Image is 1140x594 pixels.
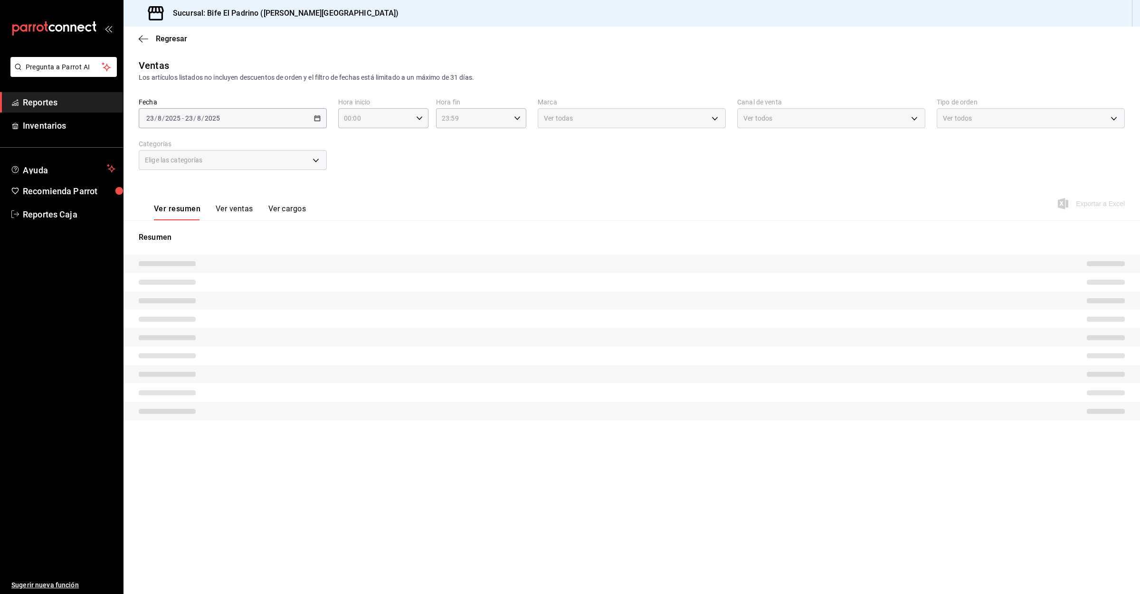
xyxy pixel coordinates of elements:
button: Regresar [139,34,187,43]
button: Pregunta a Parrot AI [10,57,117,77]
span: Ver todos [943,113,972,123]
span: Regresar [156,34,187,43]
button: Ver ventas [216,204,253,220]
label: Fecha [139,99,327,105]
span: Elige las categorías [145,155,203,165]
label: Canal de venta [737,99,925,105]
p: Resumen [139,232,1125,243]
button: open_drawer_menu [104,25,112,32]
input: ---- [204,114,220,122]
input: -- [146,114,154,122]
span: / [154,114,157,122]
input: -- [197,114,201,122]
span: / [193,114,196,122]
span: Reportes [23,96,115,109]
span: Reportes Caja [23,208,115,221]
label: Hora fin [436,99,526,105]
span: / [201,114,204,122]
h3: Sucursal: Bife El Padrino ([PERSON_NAME][GEOGRAPHIC_DATA]) [165,8,399,19]
span: Pregunta a Parrot AI [26,62,102,72]
input: -- [157,114,162,122]
span: Sugerir nueva función [11,580,115,590]
label: Categorías [139,141,327,147]
label: Hora inicio [338,99,428,105]
span: Ver todos [743,113,772,123]
span: Ayuda [23,163,103,174]
div: Ventas [139,58,169,73]
button: Ver resumen [154,204,200,220]
span: / [162,114,165,122]
div: Los artículos listados no incluyen descuentos de orden y el filtro de fechas está limitado a un m... [139,73,1125,83]
label: Tipo de orden [937,99,1125,105]
span: Ver todas [544,113,573,123]
input: -- [185,114,193,122]
span: Recomienda Parrot [23,185,115,198]
input: ---- [165,114,181,122]
span: Inventarios [23,119,115,132]
a: Pregunta a Parrot AI [7,69,117,79]
button: Ver cargos [268,204,306,220]
label: Marca [538,99,726,105]
span: - [182,114,184,122]
div: navigation tabs [154,204,306,220]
